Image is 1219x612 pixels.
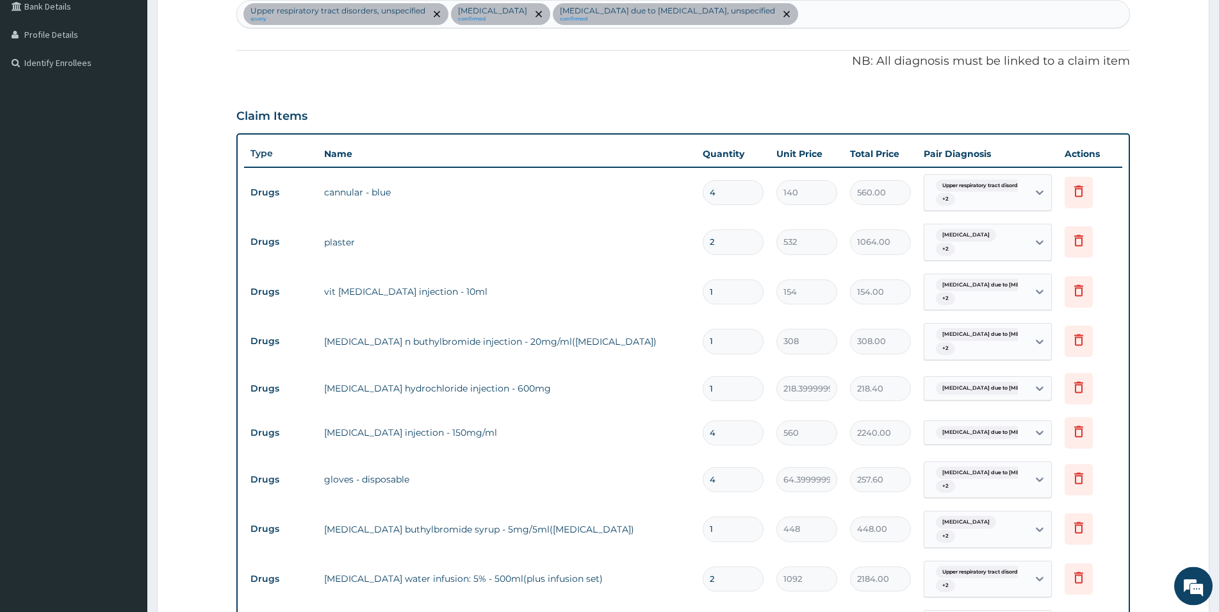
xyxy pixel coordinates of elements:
[936,516,996,529] span: [MEDICAL_DATA]
[781,8,792,20] span: remove selection option
[236,53,1130,70] p: NB: All diagnosis must be linked to a claim item
[74,161,177,291] span: We're online!
[533,8,544,20] span: remove selection option
[936,292,955,305] span: + 2
[936,480,955,493] span: + 2
[936,243,955,256] span: + 2
[236,110,307,124] h3: Claim Items
[318,376,696,401] td: [MEDICAL_DATA] hydrochloride injection - 600mg
[244,567,318,591] td: Drugs
[6,350,244,395] textarea: Type your message and hit 'Enter'
[770,141,844,167] th: Unit Price
[318,229,696,255] td: plaster
[936,566,1028,579] span: Upper respiratory tract disord...
[936,530,955,543] span: + 2
[318,329,696,354] td: [MEDICAL_DATA] n buthylbromide injection - 20mg/ml([MEDICAL_DATA])
[210,6,241,37] div: Minimize live chat window
[936,467,1077,479] span: [MEDICAL_DATA] due to [MEDICAL_DATA] falc...
[318,279,696,304] td: vit [MEDICAL_DATA] injection - 10ml
[318,141,696,167] th: Name
[244,230,318,254] td: Drugs
[560,16,775,22] small: confirmed
[458,6,527,16] p: [MEDICAL_DATA]
[244,468,318,492] td: Drugs
[936,328,1077,341] span: [MEDICAL_DATA] due to [MEDICAL_DATA] falc...
[318,517,696,542] td: [MEDICAL_DATA] buthylbromide syrup - 5mg/5ml([MEDICAL_DATA])
[244,377,318,401] td: Drugs
[244,329,318,353] td: Drugs
[244,421,318,445] td: Drugs
[936,342,955,355] span: + 2
[250,16,425,22] small: query
[244,280,318,304] td: Drugs
[318,179,696,205] td: cannular - blue
[86,72,234,89] div: Chat with us now
[1058,141,1122,167] th: Actions
[250,6,425,16] p: Upper respiratory tract disorders, unspecified
[244,517,318,541] td: Drugs
[844,141,917,167] th: Total Price
[318,467,696,492] td: gloves - disposable
[560,6,775,16] p: [MEDICAL_DATA] due to [MEDICAL_DATA], unspecified
[318,420,696,445] td: [MEDICAL_DATA] injection - 150mg/ml
[936,382,1077,395] span: [MEDICAL_DATA] due to [MEDICAL_DATA] falc...
[696,141,770,167] th: Quantity
[936,579,955,592] span: + 2
[458,16,527,22] small: confirmed
[43,64,71,96] img: d_794563401_company_1708531726252_794563401
[318,566,696,591] td: [MEDICAL_DATA] water infusion: 5% - 500ml(plus infusion set)
[936,193,955,206] span: + 2
[244,181,318,204] td: Drugs
[936,279,1077,292] span: [MEDICAL_DATA] due to [MEDICAL_DATA] falc...
[14,70,33,90] div: Navigation go back
[431,8,443,20] span: remove selection option
[244,142,318,165] th: Type
[936,229,996,242] span: [MEDICAL_DATA]
[936,179,1028,192] span: Upper respiratory tract disord...
[917,141,1058,167] th: Pair Diagnosis
[936,426,1077,439] span: [MEDICAL_DATA] due to [MEDICAL_DATA] falc...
